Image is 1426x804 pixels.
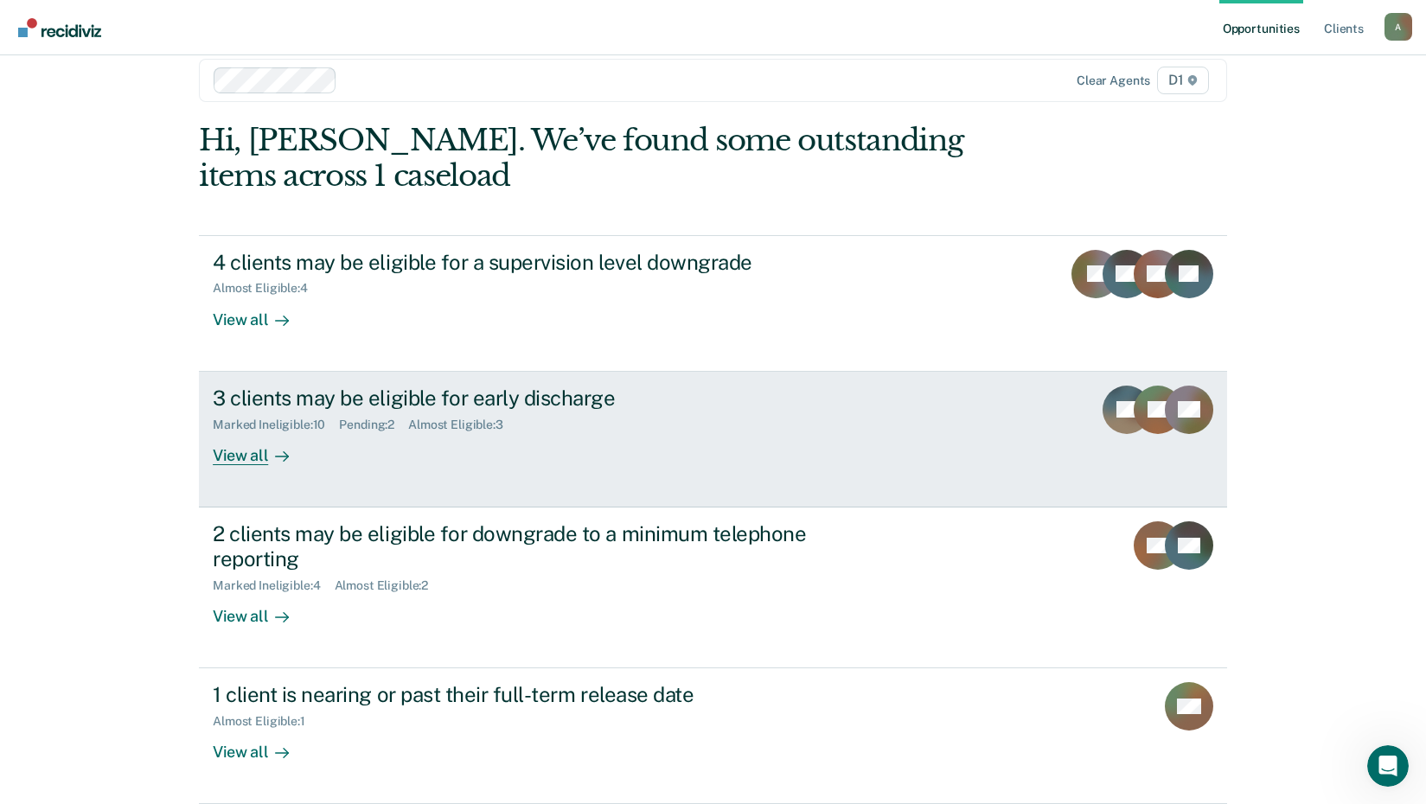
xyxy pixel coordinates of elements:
[213,592,310,626] div: View all
[1367,745,1409,787] iframe: Intercom live chat
[408,418,517,432] div: Almost Eligible : 3
[213,521,820,571] div: 2 clients may be eligible for downgrade to a minimum telephone reporting
[213,281,322,296] div: Almost Eligible : 4
[199,507,1227,668] a: 2 clients may be eligible for downgrade to a minimum telephone reportingMarked Ineligible:4Almost...
[213,431,310,465] div: View all
[339,418,408,432] div: Pending : 2
[199,123,1021,194] div: Hi, [PERSON_NAME]. We’ve found some outstanding items across 1 caseload
[213,250,820,275] div: 4 clients may be eligible for a supervision level downgrade
[1157,67,1209,94] span: D1
[199,668,1227,804] a: 1 client is nearing or past their full-term release dateAlmost Eligible:1View all
[213,296,310,329] div: View all
[213,578,334,593] div: Marked Ineligible : 4
[1384,13,1412,41] div: A
[199,235,1227,372] a: 4 clients may be eligible for a supervision level downgradeAlmost Eligible:4View all
[213,386,820,411] div: 3 clients may be eligible for early discharge
[335,578,443,593] div: Almost Eligible : 2
[1077,73,1150,88] div: Clear agents
[199,372,1227,507] a: 3 clients may be eligible for early dischargeMarked Ineligible:10Pending:2Almost Eligible:3View all
[1384,13,1412,41] button: Profile dropdown button
[213,729,310,763] div: View all
[213,682,820,707] div: 1 client is nearing or past their full-term release date
[213,714,319,729] div: Almost Eligible : 1
[213,418,339,432] div: Marked Ineligible : 10
[18,18,101,37] img: Recidiviz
